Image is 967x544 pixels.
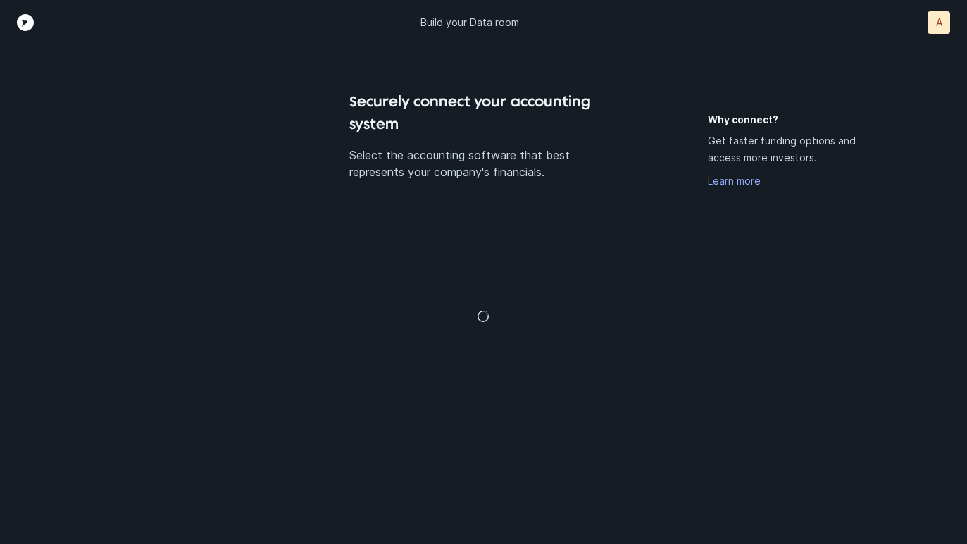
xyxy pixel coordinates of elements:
h4: Securely connect your accounting system [349,90,618,135]
a: Learn more [708,175,761,187]
p: A [936,16,942,30]
p: Build your Data room [420,16,519,30]
p: Get faster funding options and access more investors. [708,132,886,166]
h5: Why connect? [708,113,886,127]
p: Select the accounting software that best represents your company's financials. [349,147,618,180]
button: A [928,11,950,34]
